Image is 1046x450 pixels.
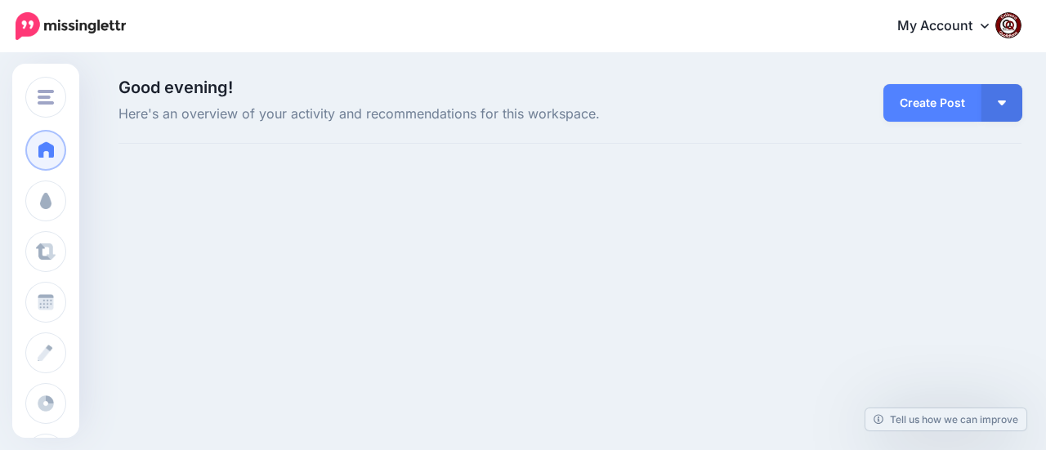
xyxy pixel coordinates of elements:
[865,408,1026,430] a: Tell us how we can improve
[883,84,981,122] a: Create Post
[38,90,54,105] img: menu.png
[118,104,713,125] span: Here's an overview of your activity and recommendations for this workspace.
[118,78,233,97] span: Good evening!
[16,12,126,40] img: Missinglettr
[881,7,1021,47] a: My Account
[998,100,1006,105] img: arrow-down-white.png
